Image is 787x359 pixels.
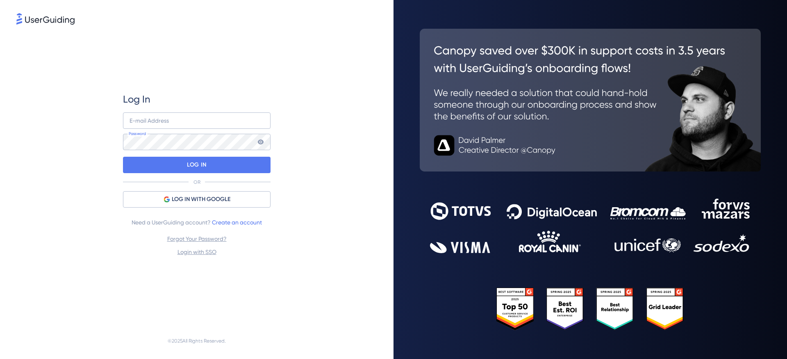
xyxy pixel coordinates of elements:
[420,29,761,171] img: 26c0aa7c25a843aed4baddd2b5e0fa68.svg
[172,194,230,204] span: LOG IN WITH GOOGLE
[430,199,751,253] img: 9302ce2ac39453076f5bc0f2f2ca889b.svg
[132,217,262,227] span: Need a UserGuiding account?
[168,336,226,346] span: © 2025 All Rights Reserved.
[177,249,216,255] a: Login with SSO
[212,219,262,226] a: Create an account
[16,13,75,25] img: 8faab4ba6bc7696a72372aa768b0286c.svg
[193,179,200,185] p: OR
[167,236,227,242] a: Forgot Your Password?
[123,93,150,106] span: Log In
[187,158,206,171] p: LOG IN
[123,112,271,129] input: example@company.com
[496,288,684,331] img: 25303e33045975176eb484905ab012ff.svg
